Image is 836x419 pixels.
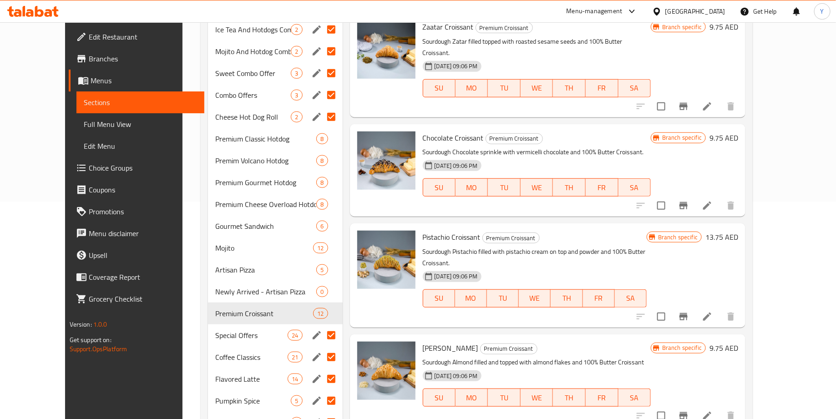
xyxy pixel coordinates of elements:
span: [DATE] 09:06 PM [431,62,481,71]
span: Select to update [652,307,671,326]
p: Sourdough Zatar filled topped with roasted sesame seeds and 100% Butter Croissant. [423,36,651,59]
span: TH [557,81,582,95]
div: Cheese Hot Dog Roll2edit [208,106,342,128]
div: items [316,221,328,232]
div: Ice Tea And Hotdogs Combo [215,24,291,35]
span: Mojito And Hotdog Combo [215,46,291,57]
span: Branch specific [659,343,705,352]
span: Promotions [89,206,198,217]
div: Mojito And Hotdog Combo2edit [208,40,342,62]
span: SA [622,181,648,194]
span: Branch specific [659,133,705,142]
span: MO [459,81,485,95]
button: WE [521,178,553,197]
span: Premium Cheese Overload Hotdog [215,199,316,210]
p: Sourdough Chocolate sprinkle with vermicelli chocolate and 100% Butter Croissant. [423,146,651,158]
span: Menus [91,75,198,86]
span: FR [589,81,615,95]
span: Grocery Checklist [89,293,198,304]
div: Special Offers [215,330,288,341]
p: Sourdough Pistachio filled with pistachio cream on top and powder and 100% Butter Croissant. [423,246,647,269]
span: Premium Croissant [481,343,537,354]
span: SA [622,391,648,404]
button: FR [586,389,618,407]
h6: 13.75 AED [705,231,738,243]
span: Branch specific [654,233,701,242]
button: MO [456,178,488,197]
span: Premium Gourmet Hotdog [215,177,316,188]
button: MO [456,79,488,97]
div: items [288,352,302,363]
div: Artisan Pizza5 [208,259,342,281]
span: Premium Croissant [215,308,313,319]
div: Menu-management [567,6,623,17]
div: items [288,374,302,384]
span: 1.0.0 [93,318,107,330]
span: Full Menu View [84,119,198,130]
div: Premium Classic Hotdog8 [208,128,342,150]
a: Menu disclaimer [69,222,205,244]
span: Y [821,6,824,16]
a: Full Menu View [76,113,205,135]
span: Cheese Hot Dog Roll [215,111,291,122]
img: Chocolate Croissant [357,131,415,190]
span: [DATE] 09:06 PM [431,162,481,170]
div: Mojito12 [208,237,342,259]
div: Coffee Classics21edit [208,346,342,368]
button: FR [586,178,618,197]
div: items [291,90,302,101]
span: MO [459,181,485,194]
div: items [291,111,302,122]
a: Edit Restaurant [69,26,205,48]
span: Get support on: [70,334,111,346]
div: Premium Croissant [482,232,540,243]
div: Gourmet Sandwich6 [208,215,342,237]
div: items [313,308,328,319]
div: items [291,395,302,406]
span: 2 [291,25,302,34]
div: Combo Offers3edit [208,84,342,106]
button: Branch-specific-item [673,96,694,117]
h6: 9.75 AED [709,342,738,354]
div: items [316,133,328,144]
button: edit [310,23,324,36]
div: Mojito [215,242,313,253]
span: TU [491,81,517,95]
button: SA [618,79,651,97]
span: 12 [314,309,327,318]
span: SU [427,81,452,95]
button: edit [310,394,324,408]
span: TH [557,181,582,194]
span: 12 [314,244,327,252]
div: items [316,199,328,210]
span: SA [618,292,643,305]
button: TU [487,289,519,308]
div: Premium Cheese Overload Hotdog8 [208,193,342,215]
span: Upsell [89,250,198,261]
span: TU [491,181,517,194]
div: Premium Gourmet Hotdog8 [208,172,342,193]
div: Gourmet Sandwich [215,221,316,232]
img: Zaatar Croissant [357,20,415,79]
div: Premium Croissant [486,133,543,144]
button: TH [553,79,586,97]
a: Sections [76,91,205,113]
span: 3 [291,91,302,100]
span: MO [459,292,483,305]
span: Premium Classic Hotdog [215,133,316,144]
span: Premim Volcano Hotdog [215,155,316,166]
span: WE [524,391,550,404]
button: MO [456,389,488,407]
a: Edit menu item [702,200,713,211]
span: 21 [288,353,302,362]
span: Newly Arrived - Artisan Pizza [215,286,316,297]
span: Coverage Report [89,272,198,283]
div: items [316,155,328,166]
span: Branch specific [659,23,705,31]
button: SA [618,178,651,197]
a: Menus [69,70,205,91]
button: WE [521,79,553,97]
div: Newly Arrived - Artisan Pizza0 [208,281,342,303]
span: SU [427,292,451,305]
div: Special Offers24edit [208,324,342,346]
